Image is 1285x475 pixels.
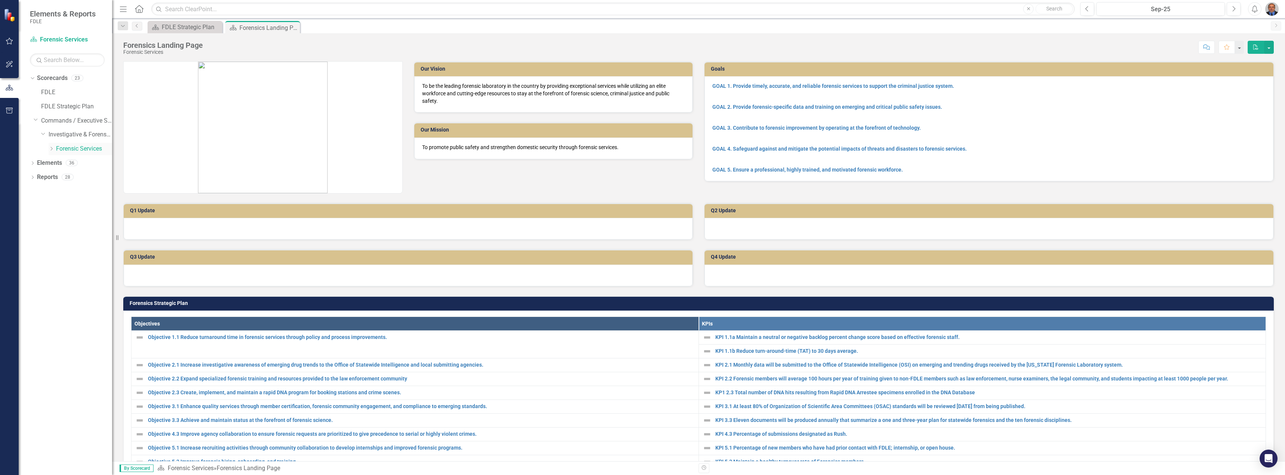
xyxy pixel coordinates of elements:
[131,372,699,386] td: Double-Click to Edit Right Click for Context Menu
[711,66,1270,72] h3: Goals
[699,441,1266,455] td: Double-Click to Edit Right Click for Context Menu
[715,376,1262,382] a: KPI 2.2 Forensic members will average 100 hours per year of training given to non-FDLE members su...
[149,22,220,32] a: FDLE Strategic Plan
[699,400,1266,414] td: Double-Click to Edit Right Click for Context Menu
[130,208,689,213] h3: Q1 Update
[151,3,1075,16] input: Search ClearPoint...
[168,465,214,472] a: Forensic Services
[157,464,693,473] div: »
[120,465,154,472] span: By Scorecard
[41,88,112,97] a: FDLE
[422,82,685,105] p: To be the leading forensic laboratory in the country by providing exceptional services while util...
[135,444,144,453] img: Not Defined
[135,374,144,383] img: Not Defined
[41,102,112,111] a: FDLE Strategic Plan
[699,428,1266,441] td: Double-Click to Edit Right Click for Context Menu
[715,459,1262,465] a: KPI 5.2 Maintain a healthy turnover rate of Forensics members.
[123,49,203,55] div: Forensic Services
[148,445,695,451] a: Objective 5.1 Increase recruiting activities through community collaboration to develop internshi...
[135,457,144,466] img: Not Defined
[715,417,1262,423] a: KPI 3.3 Eleven documents will be produced annually that summarize a one and three-year plan for s...
[715,390,1262,395] a: KP1 2.3 Total number of DNA hits resulting from Rapid DNA Arrestee specimens enrolled in the DNA ...
[715,348,1262,354] a: KPI 1.1b Reduce turn-around-time (TAT) to 30 days average.
[703,416,712,425] img: Not Defined
[699,414,1266,428] td: Double-Click to Edit Right Click for Context Menu
[198,62,328,193] img: mceclip0%20v4.png
[699,331,1266,345] td: Double-Click to Edit Right Click for Context Menu
[703,402,712,411] img: Not Defined
[148,376,695,382] a: Objective 2.2 Expand specialized forensic training and resources provided to the law enforcement ...
[712,146,967,152] a: GOAL 4. Safeguard against and mitigate the potential impacts of threats and disasters to forensic...
[131,331,699,358] td: Double-Click to Edit Right Click for Context Menu
[715,445,1262,451] a: KPI 5.1 Percentage of new members who have had prior contact with FDLE; internship, or open house.
[703,374,712,383] img: Not Defined
[135,430,144,439] img: Not Defined
[37,173,58,182] a: Reports
[712,167,903,173] a: GOAL 5. Ensure a professional, highly trained, and motivated forensic workforce.
[135,333,144,342] img: Not Defined
[711,254,1270,260] h3: Q4 Update
[130,254,689,260] h3: Q3 Update
[131,358,699,372] td: Double-Click to Edit Right Click for Context Menu
[37,159,62,167] a: Elements
[162,22,220,32] div: FDLE Strategic Plan
[421,127,689,133] h3: Our Mission
[135,416,144,425] img: Not Defined
[56,145,112,153] a: Forensic Services
[217,465,280,472] div: Forensics Landing Page
[37,74,68,83] a: Scorecards
[699,358,1266,372] td: Double-Click to Edit Right Click for Context Menu
[135,388,144,397] img: Not Defined
[135,361,144,370] img: Not Defined
[41,117,112,125] a: Commands / Executive Support Branch
[148,459,695,465] a: Objective 5.2 Improve forensic hiring, onboarding, and training.
[699,455,1266,469] td: Double-Click to Edit Right Click for Context Menu
[421,66,689,72] h3: Our Vision
[715,431,1262,437] a: KPI 4.3 Percentage of submissions designated as Rush.
[712,104,942,110] a: GOAL 2. Provide forensic-specific data and training on emerging and critical public safety issues.
[148,390,695,395] a: Objective 2.3 Create, implement, and maintain a rapid DNA program for booking stations and crime ...
[715,334,1262,340] a: KPI 1.1a Maintain a neutral or negative backlog percent change score based on effective forensic ...
[30,53,105,67] input: Search Below...
[30,18,96,24] small: FDLE
[711,208,1270,213] h3: Q2 Update
[1096,2,1225,16] button: Sep-25
[49,130,112,139] a: Investigative & Forensic Services Command
[123,41,203,49] div: Forensics Landing Page
[712,125,921,131] a: GOAL 3. Contribute to forensic improvement by operating at the forefront of technology.
[30,9,96,18] span: Elements & Reports
[148,334,695,340] a: Objective 1.1 Reduce turnaround time in forensic services through policy and process improvements.
[699,372,1266,386] td: Double-Click to Edit Right Click for Context Menu
[71,75,83,81] div: 23
[148,404,695,409] a: Objective 3.1 Enhance quality services through member certification, forensic community engagemen...
[148,417,695,423] a: Objective 3.3 Achieve and maintain status at the forefront of forensic science.
[130,300,1270,306] h3: Forensics Strategic Plan
[703,388,712,397] img: Not Defined
[131,386,699,400] td: Double-Click to Edit Right Click for Context Menu
[1265,2,1279,16] img: Chris Hendry
[62,174,74,181] div: 28
[1035,4,1073,14] button: Search
[148,431,695,437] a: Objective 4.3 Improve agency collaboration to ensure forensic requests are prioritized to give pr...
[703,457,712,466] img: Not Defined
[4,9,17,22] img: ClearPoint Strategy
[699,345,1266,358] td: Double-Click to Edit Right Click for Context Menu
[712,83,954,89] a: GOAL 1. Provide timely, accurate, and reliable forensic services to support the criminal justice ...
[703,347,712,356] img: Not Defined
[422,144,685,151] p: To promote public safety and strengthen domestic security through forensic services.
[703,361,712,370] img: Not Defined
[131,428,699,441] td: Double-Click to Edit Right Click for Context Menu
[703,333,712,342] img: Not Defined
[131,414,699,428] td: Double-Click to Edit Right Click for Context Menu
[131,441,699,455] td: Double-Click to Edit Right Click for Context Menu
[135,402,144,411] img: Not Defined
[703,444,712,453] img: Not Defined
[239,23,298,33] div: Forensics Landing Page
[1260,450,1278,468] div: Open Intercom Messenger
[703,430,712,439] img: Not Defined
[30,36,105,44] a: Forensic Services
[1046,6,1062,12] span: Search
[131,400,699,414] td: Double-Click to Edit Right Click for Context Menu
[1099,5,1222,14] div: Sep-25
